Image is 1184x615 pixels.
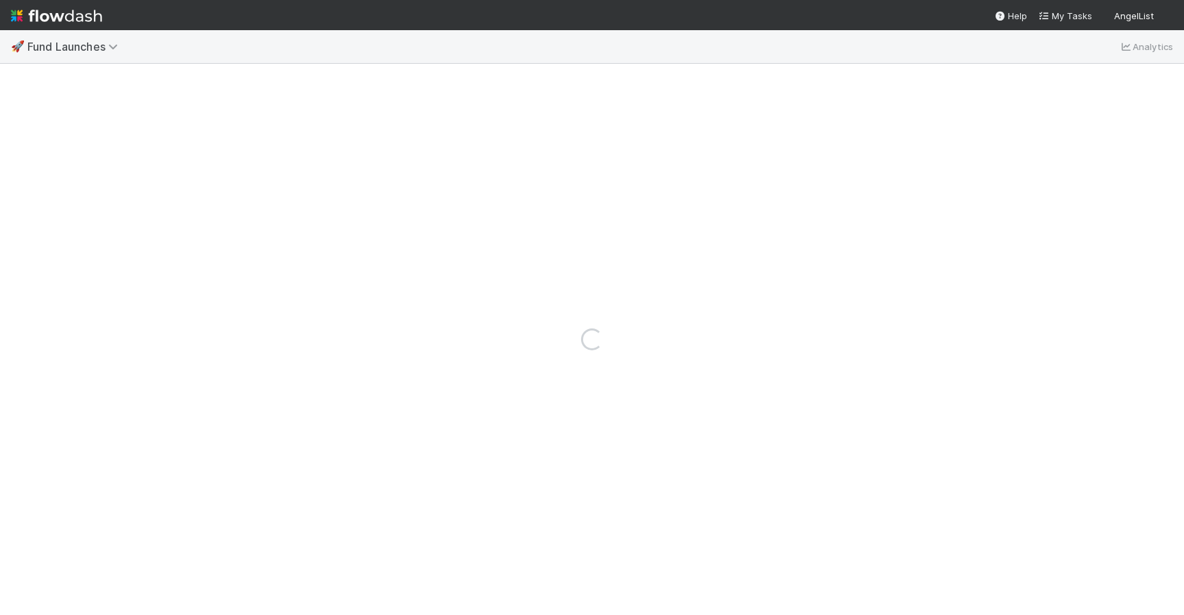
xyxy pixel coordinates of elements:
[1038,9,1092,23] a: My Tasks
[11,4,102,27] img: logo-inverted-e16ddd16eac7371096b0.svg
[1159,10,1173,23] img: avatar_ac990a78-52d7-40f8-b1fe-cbbd1cda261e.png
[994,9,1027,23] div: Help
[11,40,25,52] span: 🚀
[1038,10,1092,21] span: My Tasks
[1114,10,1154,21] span: AngelList
[27,40,125,53] span: Fund Launches
[1119,38,1173,55] a: Analytics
